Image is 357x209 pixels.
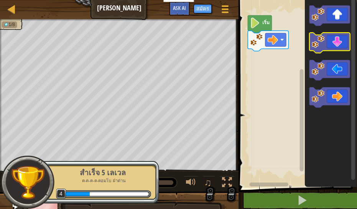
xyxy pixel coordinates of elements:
span: ♫ [204,177,212,188]
span: Ask AI [173,4,186,12]
button: สลับเป็นเต็มจอ [219,176,235,191]
button: สมัคร [194,4,212,13]
button: ♫ [202,176,216,191]
p: ค-ค-ค-ค-คอมโบ ฝ่าด่าน [54,178,151,184]
li: เก็บอัญมณี [2,21,17,28]
text: เริ่ม [262,19,270,26]
button: Ask AI [169,2,190,16]
div: สำเร็จ 5 เลเวล [54,167,151,178]
img: trophy.png [10,165,45,200]
span: 4 [56,189,66,199]
button: ปรับระดับเสียง [183,176,199,191]
button: แสดงเมนูเกมส์ [216,2,235,20]
span: 1/8 [8,22,15,27]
